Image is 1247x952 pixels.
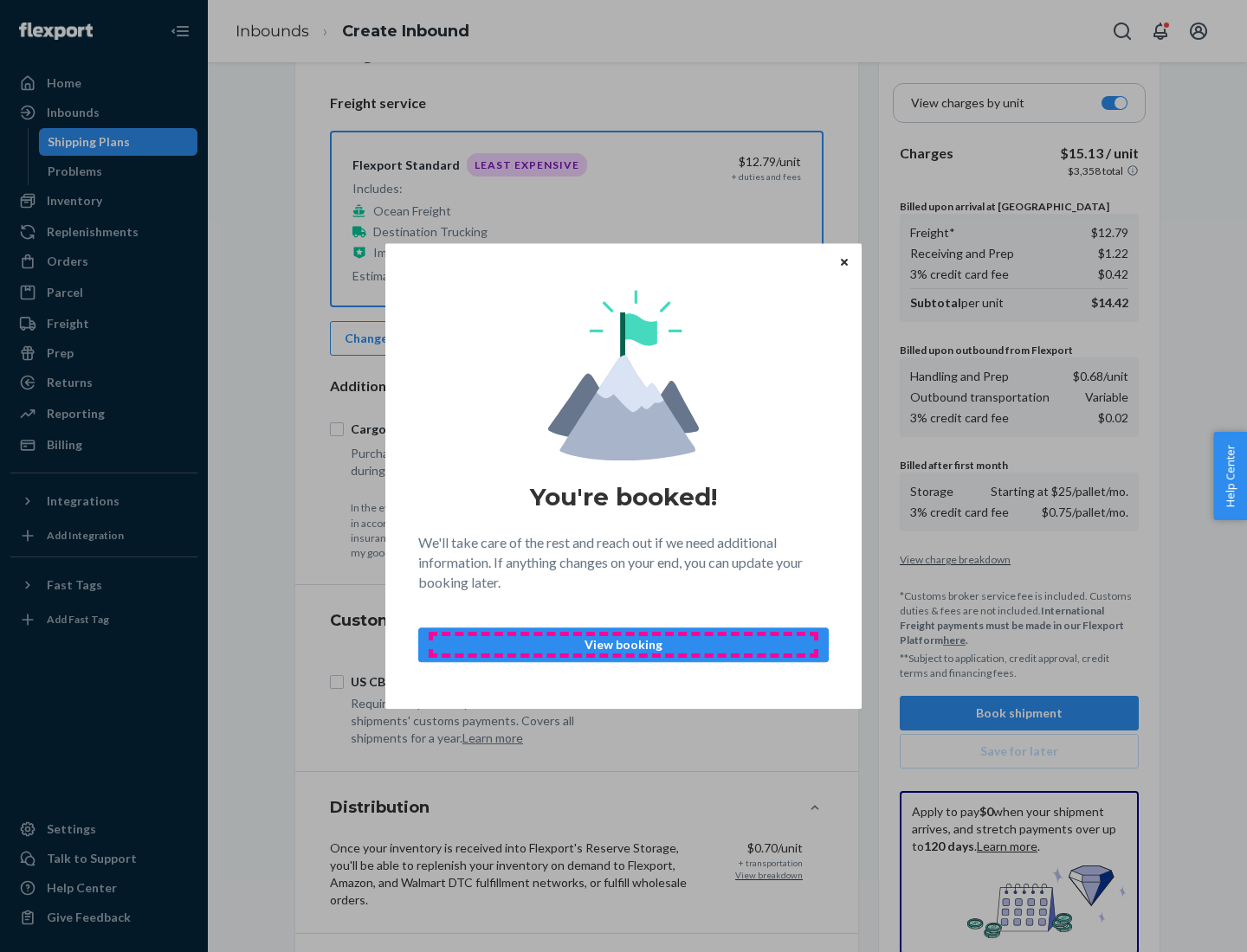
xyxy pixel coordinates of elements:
p: View booking [433,636,814,653]
p: We'll take care of the rest and reach out if we need additional information. If anything changes ... [418,533,829,593]
img: svg+xml,%3Csvg%20viewBox%3D%220%200%20174%20197%22%20fill%3D%22none%22%20xmlns%3D%22http%3A%2F%2F... [548,290,699,460]
h1: You're booked! [530,481,717,512]
button: View booking [418,627,829,662]
button: Close [836,252,853,271]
